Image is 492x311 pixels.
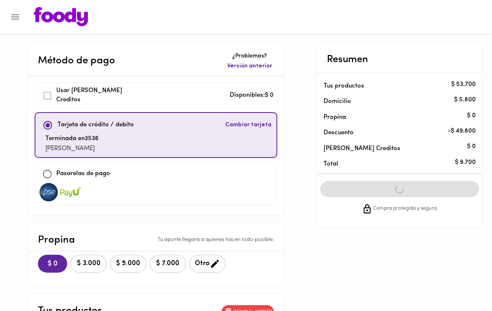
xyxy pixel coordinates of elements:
[324,82,463,90] p: Tus productos
[150,255,186,273] button: $ 7.000
[324,97,351,106] p: Domicilio
[5,7,25,27] button: Menu
[110,255,146,273] button: $ 5.000
[56,169,110,179] p: Pasarelas de pago
[38,233,75,248] p: Propina
[45,260,60,268] span: $ 0
[58,120,134,130] p: Tarjeta de crédito / debito
[45,134,98,144] p: Terminada en 3536
[373,205,438,213] span: Compra protegida y segura.
[158,236,274,244] p: Tu aporte llegará a quienes hacen todo posible.
[455,158,476,167] p: $ 9.700
[45,144,98,154] p: [PERSON_NAME]
[227,62,272,70] span: Versión anterior
[195,258,220,269] span: Otro
[324,144,463,153] p: [PERSON_NAME] Creditos
[115,260,141,268] span: $ 5.000
[76,260,101,268] span: $ 3.000
[189,255,226,273] button: Otro
[38,53,115,68] p: Método de pago
[444,263,484,303] iframe: Messagebird Livechat Widget
[448,127,476,135] p: - $ 49.800
[70,255,107,273] button: $ 3.000
[226,60,274,72] button: Versión anterior
[467,111,476,120] p: $ 0
[223,116,273,134] button: Cambiar tarjeta
[324,160,463,168] p: Total
[56,86,133,105] p: Usar [PERSON_NAME] Creditos
[60,183,81,201] img: visa
[454,95,476,104] p: $ 5.800
[324,113,463,122] p: Propina
[324,128,354,137] p: Descuento
[34,7,88,26] img: logo.png
[230,91,274,100] p: Disponibles: $ 0
[451,80,476,89] p: $ 53.700
[226,52,274,60] p: ¿Problemas?
[225,121,271,129] span: Cambiar tarjeta
[327,52,368,67] p: Resumen
[467,143,476,151] p: $ 0
[38,183,59,201] img: visa
[155,260,181,268] span: $ 7.000
[38,255,67,273] button: $ 0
